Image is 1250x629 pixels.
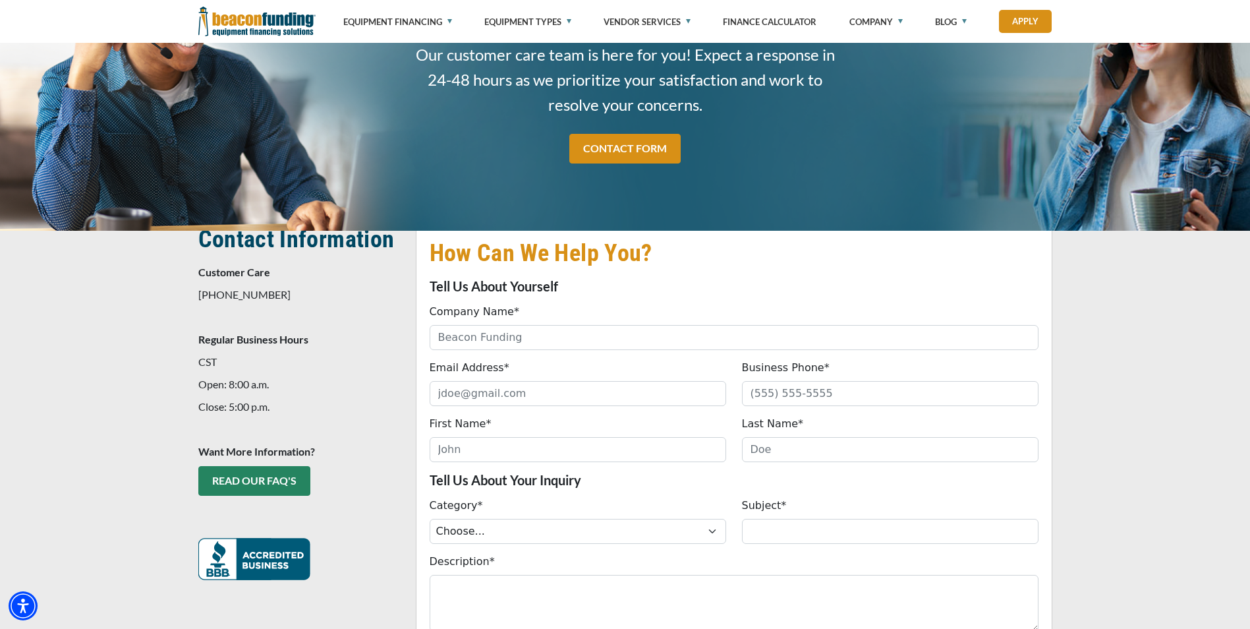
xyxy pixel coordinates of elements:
p: Open: 8:00 a.m. [198,376,400,392]
label: Company Name* [430,304,519,320]
strong: Customer Care [198,266,270,278]
label: Description* [430,554,495,570]
span: Our customer care team is here for you! Expect a response in 24-48 hours as we prioritize your sa... [416,42,835,117]
p: [PHONE_NUMBER] [198,287,400,303]
input: jdoe@gmail.com [430,381,726,406]
label: Email Address* [430,360,509,376]
div: Accessibility Menu [9,591,38,620]
img: READ OUR FAQ's [198,538,310,580]
input: Beacon Funding [430,325,1038,350]
h2: How Can We Help You? [430,238,1038,268]
h2: Contact Information [198,224,400,255]
label: Subject* [742,498,787,514]
a: READ OUR FAQ's - open in a new tab [198,466,310,496]
strong: Want More Information? [198,445,315,458]
a: Apply [999,10,1052,33]
input: Doe [742,437,1038,462]
p: Close: 5:00 p.m. [198,399,400,415]
p: CST [198,354,400,370]
input: (555) 555-5555 [742,381,1038,406]
strong: Regular Business Hours [198,333,308,345]
label: Last Name* [742,416,804,432]
label: Business Phone* [742,360,830,376]
input: John [430,437,726,462]
label: Category* [430,498,483,514]
p: Tell Us About Yourself [430,278,1038,294]
label: First Name* [430,416,492,432]
a: CONTACT FORM [569,134,681,164]
p: Tell Us About Your Inquiry [430,472,1038,488]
